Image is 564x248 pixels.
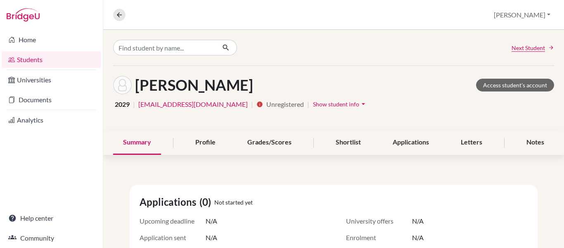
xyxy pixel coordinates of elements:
[7,8,40,22] img: Bridge-U
[140,195,199,209] span: Applications
[476,79,554,91] a: Access student's account
[237,130,301,155] div: Grades/Scores
[313,101,359,108] span: Show student info
[359,100,367,108] i: arrow_drop_down
[113,76,132,94] img: Adrian Farach's avatar
[313,98,368,111] button: Show student infoarrow_drop_down
[206,216,217,226] span: N/A
[135,76,253,94] h1: [PERSON_NAME]
[113,130,161,155] div: Summary
[2,230,101,246] a: Community
[307,99,309,109] span: |
[140,233,206,243] span: Application sent
[326,130,371,155] div: Shortlist
[138,99,248,109] a: [EMAIL_ADDRESS][DOMAIN_NAME]
[2,210,101,226] a: Help center
[451,130,492,155] div: Letters
[214,198,253,207] span: Not started yet
[185,130,225,155] div: Profile
[115,99,130,109] span: 2029
[251,99,253,109] span: |
[2,51,101,68] a: Students
[199,195,214,209] span: (0)
[266,99,304,109] span: Unregistered
[383,130,439,155] div: Applications
[206,233,217,243] span: N/A
[2,91,101,108] a: Documents
[256,101,263,108] i: info
[512,43,545,52] span: Next Student
[2,31,101,48] a: Home
[113,40,216,55] input: Find student by name...
[2,112,101,128] a: Analytics
[412,216,424,226] span: N/A
[346,216,412,226] span: University offers
[512,43,554,52] a: Next Student
[140,216,206,226] span: Upcoming deadline
[133,99,135,109] span: |
[517,130,554,155] div: Notes
[490,7,554,23] button: [PERSON_NAME]
[346,233,412,243] span: Enrolment
[412,233,424,243] span: N/A
[2,72,101,88] a: Universities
